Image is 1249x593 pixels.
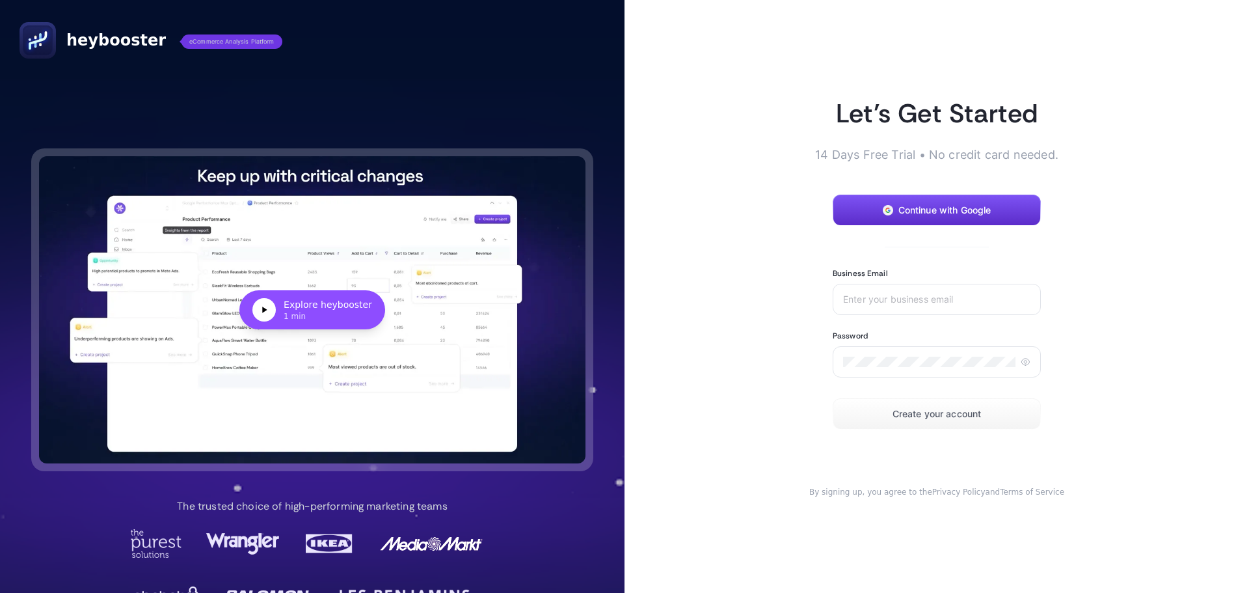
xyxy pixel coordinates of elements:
h1: Let’s Get Started [791,96,1082,130]
div: 1 min [284,311,372,322]
a: Privacy Policy [932,488,986,497]
div: and [791,487,1082,497]
a: Terms of Service [1000,488,1064,497]
label: Business Email [833,268,888,279]
img: Wrangler [206,529,279,558]
span: heybooster [66,30,166,51]
span: Create your account [893,409,982,419]
p: The trusted choice of high-performing marketing teams [177,499,447,514]
img: Purest [130,529,182,558]
div: Explore heybooster [284,298,372,311]
a: heyboostereCommerce Analysis Platform [20,22,282,59]
button: Continue with Google [833,195,1041,226]
p: 14 Days Free Trial • No credit card needed. [791,146,1082,163]
input: Enter your business email [843,294,1030,305]
span: Continue with Google [898,205,991,215]
img: Ikea [303,529,355,558]
span: By signing up, you agree to the [809,488,932,497]
label: Password [833,331,868,341]
button: Explore heybooster1 min [39,156,585,464]
button: Create your account [833,398,1041,430]
img: MediaMarkt [379,529,483,558]
span: eCommerce Analysis Platform [181,34,282,49]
